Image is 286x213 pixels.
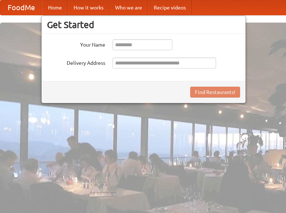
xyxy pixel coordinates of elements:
[190,87,240,98] button: Find Restaurants!
[109,0,148,15] a: Who we are
[47,19,240,30] h3: Get Started
[42,0,68,15] a: Home
[148,0,192,15] a: Recipe videos
[0,0,42,15] a: FoodMe
[68,0,109,15] a: How it works
[47,39,105,48] label: Your Name
[47,58,105,67] label: Delivery Address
